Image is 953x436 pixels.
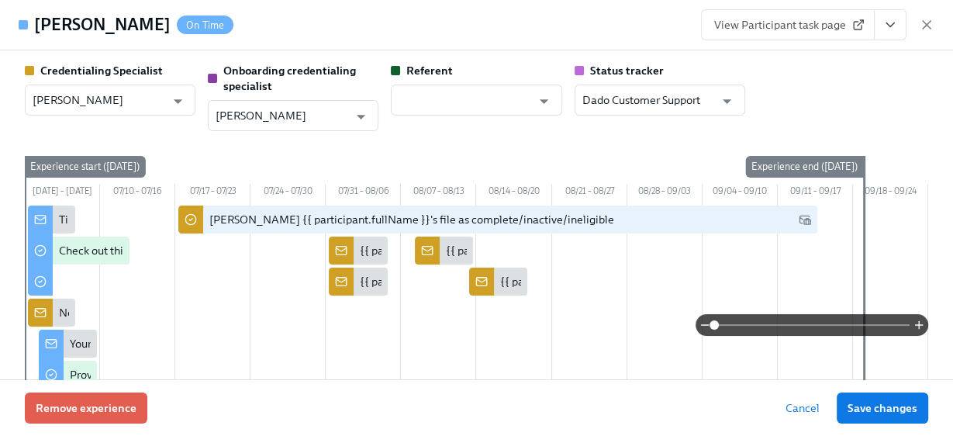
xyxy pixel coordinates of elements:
[590,64,664,78] strong: Status tracker
[70,367,405,382] div: Provide us with some extra info for the [US_STATE] state application
[799,213,811,226] svg: Work Email
[40,64,163,78] strong: Credentialing Specialist
[360,274,741,289] div: {{ participant.fullName }} has uploaded a receipt for their regional test scores
[326,184,401,202] div: 07/31 – 08/06
[25,393,147,424] button: Remove experience
[24,156,146,178] div: Experience start ([DATE])
[209,212,614,227] div: [PERSON_NAME] {{ participant.fullName }}'s file as complete/inactive/ineligible
[775,393,830,424] button: Cancel
[177,19,233,31] span: On Time
[701,9,875,40] a: View Participant task page
[59,212,307,227] div: Time to begin your [US_STATE] license application
[500,274,768,289] div: {{ participant.fullName }} has provided their transcript
[223,64,356,93] strong: Onboarding credentialing specialist
[786,400,820,416] span: Cancel
[532,89,556,113] button: Open
[837,393,928,424] button: Save changes
[874,9,906,40] button: View task page
[59,243,301,258] div: Check out this video to learn more about the OCC
[627,184,703,202] div: 08/28 – 09/03
[36,400,136,416] span: Remove experience
[175,184,250,202] div: 07/17 – 07/23
[476,184,551,202] div: 08/14 – 08/20
[401,184,476,202] div: 08/07 – 08/13
[100,184,175,202] div: 07/10 – 07/16
[715,89,739,113] button: Open
[703,184,778,202] div: 09/04 – 09/10
[70,336,341,351] div: Your tailored to-do list for [US_STATE] licensing process
[745,156,864,178] div: Experience end ([DATE])
[360,243,737,258] div: {{ participant.fullName }} has uploaded a receipt for their JCDNE test scores
[778,184,853,202] div: 09/11 – 09/17
[34,13,171,36] h4: [PERSON_NAME]
[25,184,100,202] div: [DATE] – [DATE]
[406,64,453,78] strong: Referent
[59,305,416,320] div: New doctor enrolled in OCC licensure process: {{ participant.fullName }}
[552,184,627,202] div: 08/21 – 08/27
[250,184,326,202] div: 07/24 – 07/30
[848,400,917,416] span: Save changes
[714,17,861,33] span: View Participant task page
[853,184,928,202] div: 09/18 – 09/24
[349,105,373,129] button: Open
[446,243,795,258] div: {{ participant.fullName }} has uploaded their Third Party Authorization
[166,89,190,113] button: Open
